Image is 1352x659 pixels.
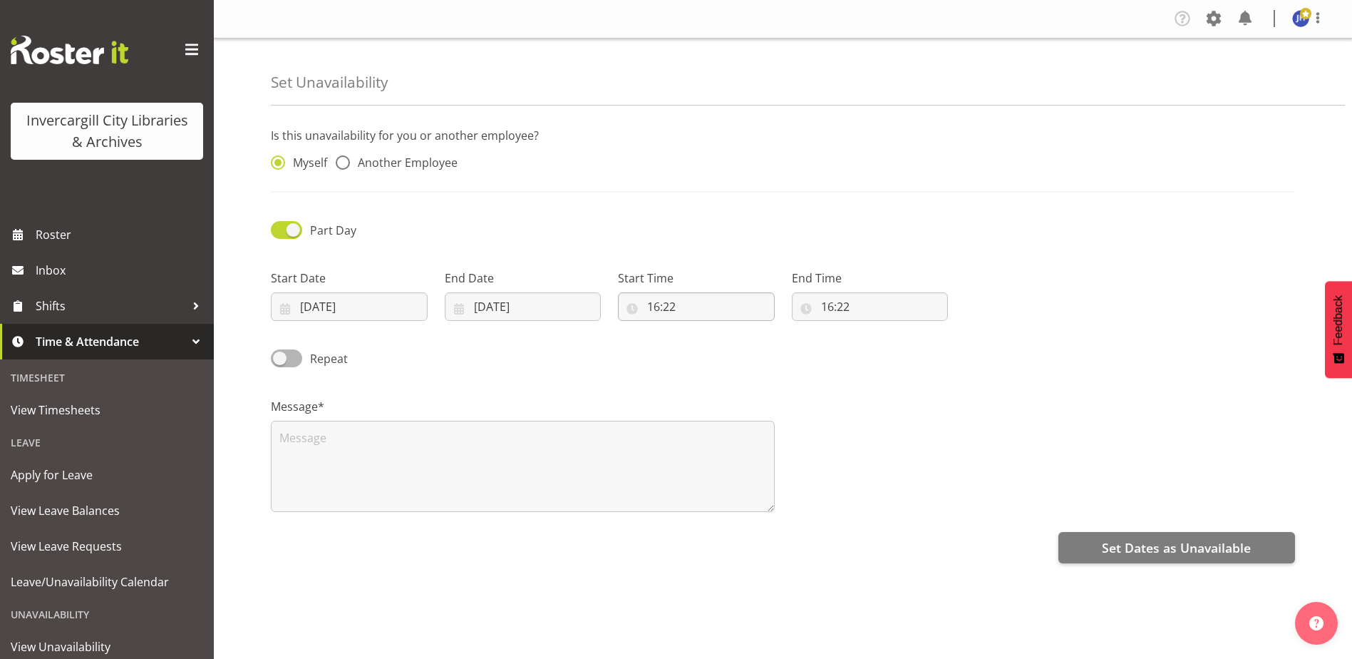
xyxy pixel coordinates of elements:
input: Click to select... [271,292,428,321]
span: Repeat [302,350,348,367]
span: Part Day [310,223,356,238]
a: View Leave Balances [4,493,210,528]
h4: Set Unavailability [271,74,388,91]
button: Set Dates as Unavailable [1058,532,1295,563]
span: Roster [36,224,207,245]
span: Inbox [36,260,207,281]
button: Feedback - Show survey [1325,281,1352,378]
img: Rosterit website logo [11,36,128,64]
div: Invercargill City Libraries & Archives [25,110,189,153]
span: Shifts [36,295,185,317]
span: Set Dates as Unavailable [1102,538,1251,557]
span: Apply for Leave [11,464,203,486]
img: jillian-hunter11667.jpg [1292,10,1309,27]
label: End Time [792,270,949,287]
a: Apply for Leave [4,457,210,493]
span: View Timesheets [11,399,203,421]
label: End Date [445,270,602,287]
a: Leave/Unavailability Calendar [4,564,210,600]
span: View Leave Requests [11,536,203,557]
span: Time & Attendance [36,331,185,352]
div: Leave [4,428,210,457]
input: Click to select... [618,292,775,321]
img: help-xxl-2.png [1309,616,1323,630]
div: Unavailability [4,600,210,629]
div: Timesheet [4,363,210,392]
a: View Timesheets [4,392,210,428]
span: View Leave Balances [11,500,203,521]
span: Another Employee [350,155,458,170]
input: Click to select... [792,292,949,321]
span: View Unavailability [11,636,203,658]
label: Message* [271,398,775,415]
a: View Leave Requests [4,528,210,564]
span: Leave/Unavailability Calendar [11,571,203,593]
span: Myself [285,155,327,170]
p: Is this unavailability for you or another employee? [271,127,1295,144]
input: Click to select... [445,292,602,321]
label: Start Date [271,270,428,287]
label: Start Time [618,270,775,287]
span: Feedback [1332,295,1345,345]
